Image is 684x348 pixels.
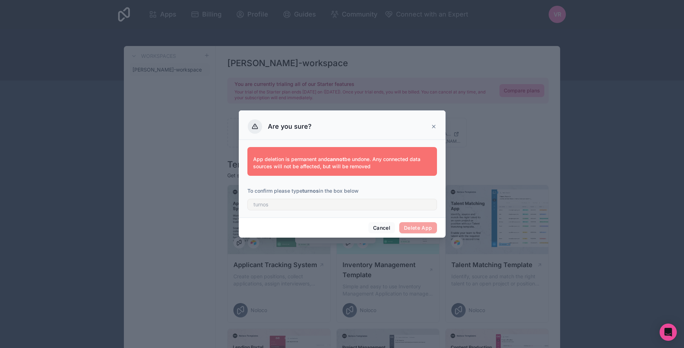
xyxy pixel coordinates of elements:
h3: Are you sure? [268,122,312,131]
button: Cancel [368,222,395,234]
input: turnos [247,199,437,210]
div: Open Intercom Messenger [660,324,677,341]
p: App deletion is permanent and be undone. Any connected data sources will not be affected, but wil... [253,156,431,170]
strong: cannot [327,156,344,162]
p: To confirm please type in the box below [247,187,437,194]
strong: turnos [302,188,319,194]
